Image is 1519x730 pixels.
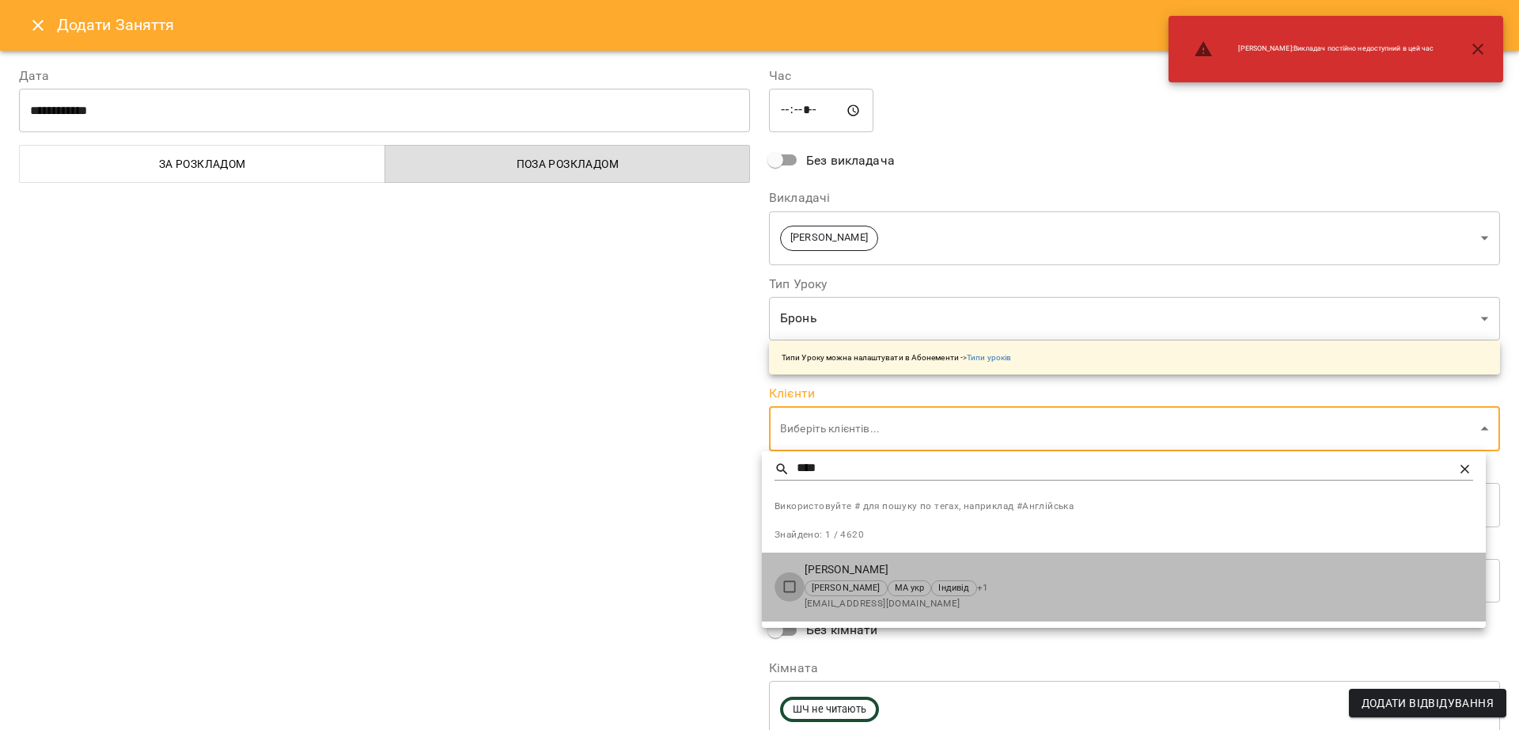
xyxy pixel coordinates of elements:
[888,582,931,595] span: МА укр
[1181,33,1446,65] li: [PERSON_NAME] : Викладач постійно недоступний в цей час
[805,596,1473,612] span: [EMAIL_ADDRESS][DOMAIN_NAME]
[775,529,864,540] span: Знайдено: 1 / 4620
[805,562,1473,578] p: [PERSON_NAME]
[977,580,989,596] span: + 1
[805,582,887,595] span: [PERSON_NAME]
[775,499,1473,515] span: Використовуйте # для пошуку по тегах, наприклад #Англійська
[932,582,975,595] span: Індивід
